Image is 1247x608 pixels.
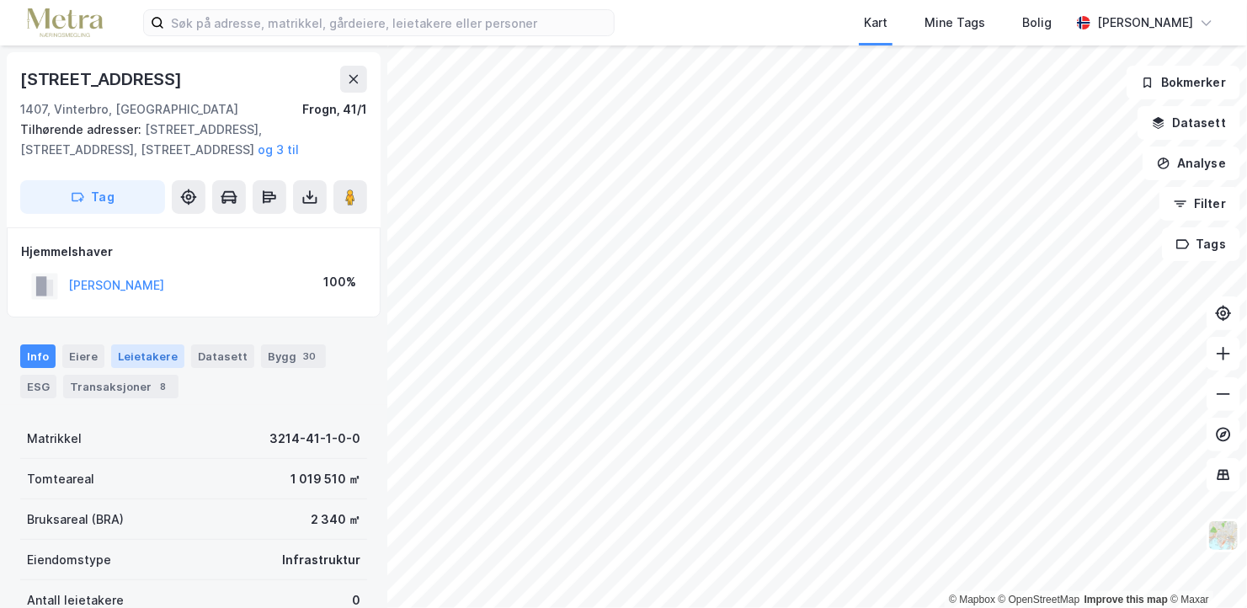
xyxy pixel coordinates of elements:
div: 1407, Vinterbro, [GEOGRAPHIC_DATA] [20,99,238,120]
div: Eiere [62,344,104,368]
div: Kontrollprogram for chat [1163,527,1247,608]
div: Kart [864,13,887,33]
iframe: Chat Widget [1163,527,1247,608]
div: Mine Tags [925,13,985,33]
div: Hjemmelshaver [21,242,366,262]
div: 2 340 ㎡ [311,509,360,530]
div: Datasett [191,344,254,368]
div: Frogn, 41/1 [302,99,367,120]
div: [STREET_ADDRESS], [STREET_ADDRESS], [STREET_ADDRESS] [20,120,354,160]
div: [PERSON_NAME] [1097,13,1193,33]
a: Improve this map [1084,594,1168,605]
div: Transaksjoner [63,375,179,398]
button: Datasett [1138,106,1240,140]
button: Filter [1159,187,1240,221]
div: Matrikkel [27,429,82,449]
a: OpenStreetMap [999,594,1080,605]
div: Bolig [1022,13,1052,33]
input: Søk på adresse, matrikkel, gårdeiere, leietakere eller personer [164,10,614,35]
div: 100% [323,272,356,292]
div: 3214-41-1-0-0 [269,429,360,449]
button: Bokmerker [1127,66,1240,99]
div: Tomteareal [27,469,94,489]
div: ESG [20,375,56,398]
img: Z [1207,520,1239,552]
button: Analyse [1143,147,1240,180]
button: Tag [20,180,165,214]
div: 8 [155,378,172,395]
div: Bygg [261,344,326,368]
img: metra-logo.256734c3b2bbffee19d4.png [27,8,103,38]
button: Tags [1162,227,1240,261]
div: Leietakere [111,344,184,368]
div: Eiendomstype [27,550,111,570]
a: Mapbox [949,594,995,605]
div: Bruksareal (BRA) [27,509,124,530]
div: 30 [300,348,319,365]
div: [STREET_ADDRESS] [20,66,185,93]
div: 1 019 510 ㎡ [290,469,360,489]
div: Info [20,344,56,368]
div: Infrastruktur [282,550,360,570]
span: Tilhørende adresser: [20,122,145,136]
